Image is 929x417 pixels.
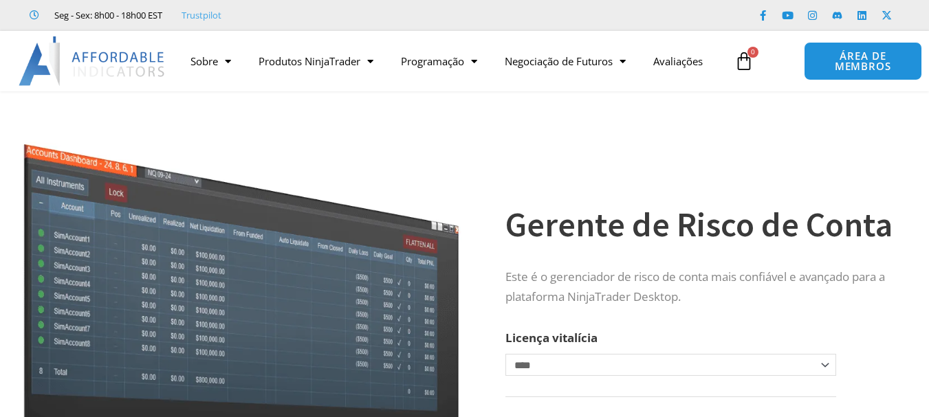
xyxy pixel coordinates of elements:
[491,45,640,77] a: Negociação de Futuros
[177,45,725,77] nav: Menu
[259,54,360,68] font: Produtos NinjaTrader
[401,54,464,68] font: Programação
[54,9,162,21] font: Seg - Sex: 8h00 - 18h00 EST
[505,330,598,346] font: Licença vitalícia
[804,42,922,80] a: ÁREA DE MEMBROS
[640,45,717,77] a: Avaliações
[245,45,387,77] a: Produtos NinjaTrader
[653,54,703,68] font: Avaliações
[505,54,613,68] font: Negociação de Futuros
[835,49,891,73] font: ÁREA DE MEMBROS
[182,7,221,23] a: Trustpilot
[182,9,221,21] font: Trustpilot
[714,41,774,81] a: 0
[700,416,824,417] iframe: Secure payment input frame
[190,54,218,68] font: Sobre
[751,47,755,56] font: 0
[505,203,893,246] font: Gerente de Risco de Conta
[505,269,885,304] font: Este é o gerenciador de risco de conta mais confiável e avançado para a plataforma NinjaTrader De...
[177,45,245,77] a: Sobre
[19,36,166,86] img: LogoAI | Indicadores Acessíveis – NinjaTrader
[387,45,491,77] a: Programação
